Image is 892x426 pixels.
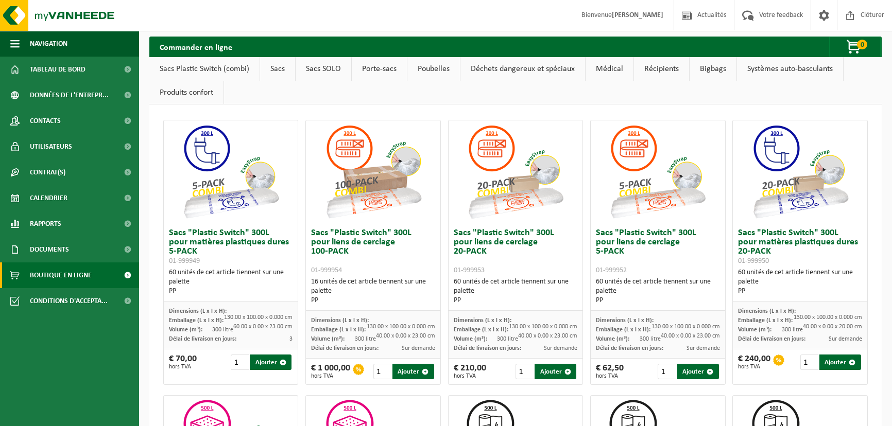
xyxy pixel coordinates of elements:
[606,120,709,223] img: 01-999952
[373,364,391,379] input: 1
[738,327,771,333] span: Volume (m³):
[640,336,661,342] span: 300 litre
[454,373,486,379] span: hors TVA
[311,345,379,351] span: Délai de livraison en jours:
[596,277,720,305] div: 60 unités de cet article tiennent sur une palette
[596,327,650,333] span: Emballage (L x l x H):
[231,354,249,370] input: 1
[169,287,293,296] div: PP
[169,317,224,324] span: Emballage (L x l x H):
[352,57,407,81] a: Porte-sacs
[651,324,720,330] span: 130.00 x 100.00 x 0.000 cm
[460,57,585,81] a: Déchets dangereux et spéciaux
[30,82,109,108] span: Données de l'entrepr...
[737,57,843,81] a: Systèmes auto-basculants
[454,296,578,305] div: PP
[311,336,345,342] span: Volume (m³):
[454,364,486,379] div: € 210,00
[30,108,61,134] span: Contacts
[690,57,736,81] a: Bigbags
[149,37,243,57] h2: Commander en ligne
[464,120,567,223] img: 01-999953
[149,81,224,104] a: Produits confort
[311,317,369,324] span: Dimensions (L x l x H):
[738,308,796,314] span: Dimensions (L x l x H):
[454,336,487,342] span: Volume (m³):
[30,134,72,159] span: Utilisateurs
[179,120,282,223] img: 01-999949
[212,327,233,333] span: 300 litre
[661,333,720,339] span: 40.00 x 0.00 x 23.00 cm
[355,336,376,342] span: 300 litre
[794,314,862,321] span: 130.00 x 100.00 x 0.000 cm
[407,57,460,81] a: Poubelles
[311,373,350,379] span: hors TVA
[518,333,577,339] span: 40.00 x 0.00 x 23.00 cm
[596,345,663,351] span: Délai de livraison en jours:
[311,228,435,275] h3: Sacs "Plastic Switch" 300L pour liens de cerclage 100-PACK
[169,336,236,342] span: Délai de livraison en jours:
[169,257,200,265] span: 01-999949
[596,364,624,379] div: € 62,50
[497,336,518,342] span: 300 litre
[169,268,293,296] div: 60 unités de cet article tiennent sur une palette
[169,327,202,333] span: Volume (m³):
[454,228,578,275] h3: Sacs "Plastic Switch" 300L pour liens de cerclage 20-PACK
[658,364,676,379] input: 1
[800,354,818,370] input: 1
[596,317,654,324] span: Dimensions (L x l x H):
[454,277,578,305] div: 60 unités de cet article tiennent sur une palette
[749,120,852,223] img: 01-999950
[612,11,663,19] strong: [PERSON_NAME]
[250,354,291,370] button: Ajouter
[392,364,434,379] button: Ajouter
[454,317,511,324] span: Dimensions (L x l x H):
[509,324,577,330] span: 130.00 x 100.00 x 0.000 cm
[30,211,61,237] span: Rapports
[30,262,92,288] span: Boutique en ligne
[30,288,108,314] span: Conditions d'accepta...
[311,364,350,379] div: € 1 000,00
[367,324,435,330] span: 130.00 x 100.00 x 0.000 cm
[311,267,342,274] span: 01-999954
[311,327,366,333] span: Emballage (L x l x H):
[738,228,862,265] h3: Sacs "Plastic Switch" 300L pour matières plastiques dures 20-PACK
[738,257,769,265] span: 01-999950
[402,345,435,351] span: Sur demande
[169,354,197,370] div: € 70,00
[224,314,293,321] span: 130.00 x 100.00 x 0.000 cm
[738,268,862,296] div: 60 unités de cet article tiennent sur une palette
[169,364,197,370] span: hors TVA
[677,364,719,379] button: Ajouter
[516,364,534,379] input: 1
[738,336,805,342] span: Délai de livraison en jours:
[454,345,521,351] span: Délai de livraison en jours:
[738,287,862,296] div: PP
[169,228,293,265] h3: Sacs "Plastic Switch" 300L pour matières plastiques dures 5-PACK
[30,31,67,57] span: Navigation
[289,336,293,342] span: 3
[30,185,67,211] span: Calendrier
[30,57,85,82] span: Tableau de bord
[596,373,624,379] span: hors TVA
[454,267,485,274] span: 01-999953
[535,364,576,379] button: Ajouter
[296,57,351,81] a: Sacs SOLO
[169,308,227,314] span: Dimensions (L x l x H):
[586,57,633,81] a: Médical
[322,120,425,223] img: 01-999954
[149,57,260,81] a: Sacs Plastic Switch (combi)
[454,327,508,333] span: Emballage (L x l x H):
[829,37,881,57] button: 0
[738,364,770,370] span: hors TVA
[544,345,577,351] span: Sur demande
[687,345,720,351] span: Sur demande
[596,296,720,305] div: PP
[311,296,435,305] div: PP
[634,57,689,81] a: Récipients
[260,57,295,81] a: Sacs
[857,40,867,49] span: 0
[233,324,293,330] span: 60.00 x 0.00 x 23.00 cm
[738,354,770,370] div: € 240,00
[782,327,803,333] span: 300 litre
